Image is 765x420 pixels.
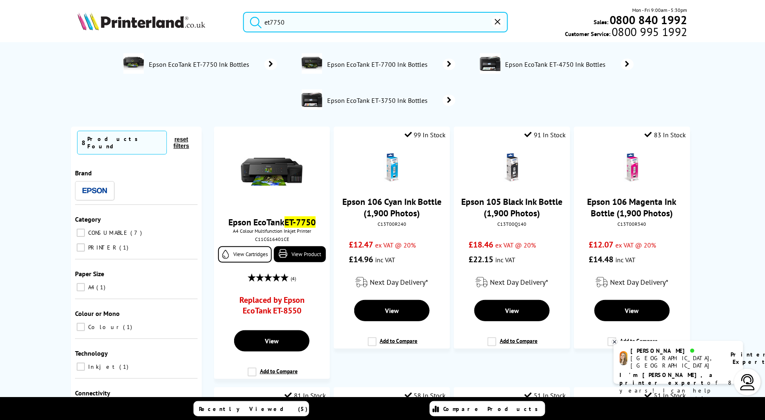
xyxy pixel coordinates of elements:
[594,300,670,321] a: View
[119,244,130,251] span: 1
[505,60,609,68] span: Epson EcoTank ET-4750 Ink Bottles
[430,401,545,416] a: Compare Products
[349,254,373,265] span: £14.96
[620,371,737,410] p: of 8 years! I can help you choose the right product
[302,53,322,74] img: C11CG15401CE-conspage.jpg
[285,391,326,400] div: 81 In Stock
[618,153,647,182] img: Epson-ET-7700-Ink-Magenta-Small.gif
[326,96,431,104] span: Epson EcoTank ET-3750 Ink Bottles
[248,368,298,383] label: Add to Compare
[77,12,233,32] a: Printerland Logo
[326,60,431,68] span: Epson EcoTank ET-7700 Ink Bottles
[498,153,526,182] img: Epson-ET-7700-Ink-Black-Small.gif
[119,363,130,370] span: 1
[199,405,308,413] span: Recently Viewed (5)
[368,337,418,353] label: Add to Compare
[487,337,537,353] label: Add to Compare
[370,277,428,287] span: Next Day Delivery*
[608,16,688,24] a: 0800 840 1992
[594,18,608,26] span: Sales:
[86,244,118,251] span: PRINTER
[82,188,107,194] img: Epson
[525,131,566,139] div: 91 In Stock
[75,215,101,223] span: Category
[631,347,721,354] div: [PERSON_NAME]
[87,135,162,150] div: Products Found
[385,306,399,315] span: View
[496,241,536,249] span: ex VAT @ 20%
[274,246,326,262] a: View Product
[740,374,756,390] img: user-headset-light.svg
[458,271,566,294] div: modal_delivery
[218,228,326,234] span: A4 Colour Multifunction Inkjet Printer
[77,12,205,30] img: Printerland Logo
[496,256,516,264] span: inc VAT
[243,12,508,32] input: Search product or brand
[75,169,92,177] span: Brand
[77,363,85,371] input: Inkjet 1
[608,337,658,353] label: Add to Compare
[490,277,548,287] span: Next Day Delivery*
[611,28,688,36] span: 0800 995 1992
[610,12,688,27] b: 0800 840 1992
[376,256,396,264] span: inc VAT
[302,89,322,110] img: C11CG20401CA-conspage.jpg
[96,284,107,291] span: 1
[148,53,277,75] a: Epson EcoTank ET-7750 Ink Bottles
[167,136,196,150] button: reset filters
[265,337,279,345] span: View
[77,229,85,237] input: CONSUMABLE 7
[405,391,446,400] div: 58 In Stock
[340,221,444,227] div: C13T00R240
[75,309,120,318] span: Colour or Mono
[378,153,406,182] img: Epson-ET-7700-Ink-Cyan-Small.gif
[474,300,550,321] a: View
[86,323,122,331] span: Colour
[228,216,316,228] a: Epson EcoTankET-7750
[460,221,564,227] div: C13T00Q140
[633,6,688,14] span: Mon - Fri 9:00am - 5:30pm
[469,239,494,250] span: £18.46
[285,216,316,228] mark: ET-7750
[589,239,613,250] span: £12.07
[342,196,442,219] a: Epson 106 Cyan Ink Bottle (1,900 Photos)
[86,363,118,370] span: Inkjet
[326,89,455,111] a: Epson EcoTank ET-3750 Ink Bottles
[338,271,446,294] div: modal_delivery
[587,196,677,219] a: Epson 106 Magenta Ink Bottle (1,900 Photos)
[405,131,446,139] div: 99 In Stock
[589,254,613,265] span: £14.48
[610,277,668,287] span: Next Day Delivery*
[615,241,656,249] span: ex VAT @ 20%
[123,53,144,74] img: C11CG16401CE-conspage.jpg
[631,354,721,369] div: [GEOGRAPHIC_DATA], [GEOGRAPHIC_DATA]
[349,239,373,250] span: £12.47
[130,229,144,236] span: 7
[77,283,85,291] input: A4 1
[86,284,96,291] span: A4
[620,351,628,366] img: amy-livechat.png
[580,221,684,227] div: C13T00R340
[354,300,430,321] a: View
[234,330,310,352] a: View
[376,241,416,249] span: ex VAT @ 20%
[505,53,634,75] a: Epson EcoTank ET-4750 Ink Bottles
[565,28,688,38] span: Customer Service:
[443,405,542,413] span: Compare Products
[77,323,85,331] input: Colour 1
[625,306,639,315] span: View
[229,295,315,320] a: Replaced by Epson EcoTank ET-8550
[620,371,715,386] b: I'm [PERSON_NAME], a printer expert
[75,270,104,278] span: Paper Size
[75,349,108,357] span: Technology
[148,60,253,68] span: Epson EcoTank ET-7750 Ink Bottles
[615,256,635,264] span: inc VAT
[241,141,303,202] img: Epson-ET-7750-Front-Small.jpg
[525,391,566,400] div: 51 In Stock
[645,131,686,139] div: 83 In Stock
[220,236,324,242] div: C11CG16401CE
[469,254,494,265] span: £22.15
[291,271,296,286] span: (4)
[77,243,85,252] input: PRINTER 1
[461,196,562,219] a: Epson 105 Black Ink Bottle (1,900 Photos)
